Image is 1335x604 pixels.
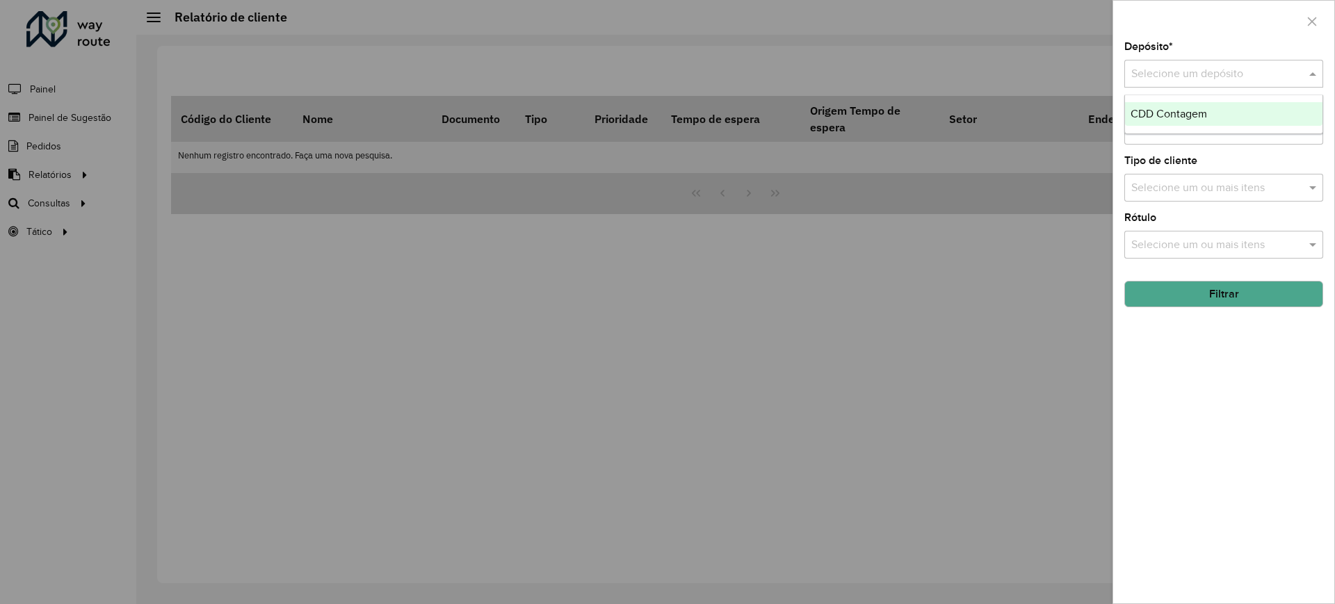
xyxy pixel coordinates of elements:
[1124,209,1156,226] label: Rótulo
[1131,108,1207,120] span: CDD Contagem
[1124,152,1197,169] label: Tipo de cliente
[1124,281,1323,307] button: Filtrar
[1124,95,1323,134] ng-dropdown-panel: Options list
[1124,38,1173,55] label: Depósito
